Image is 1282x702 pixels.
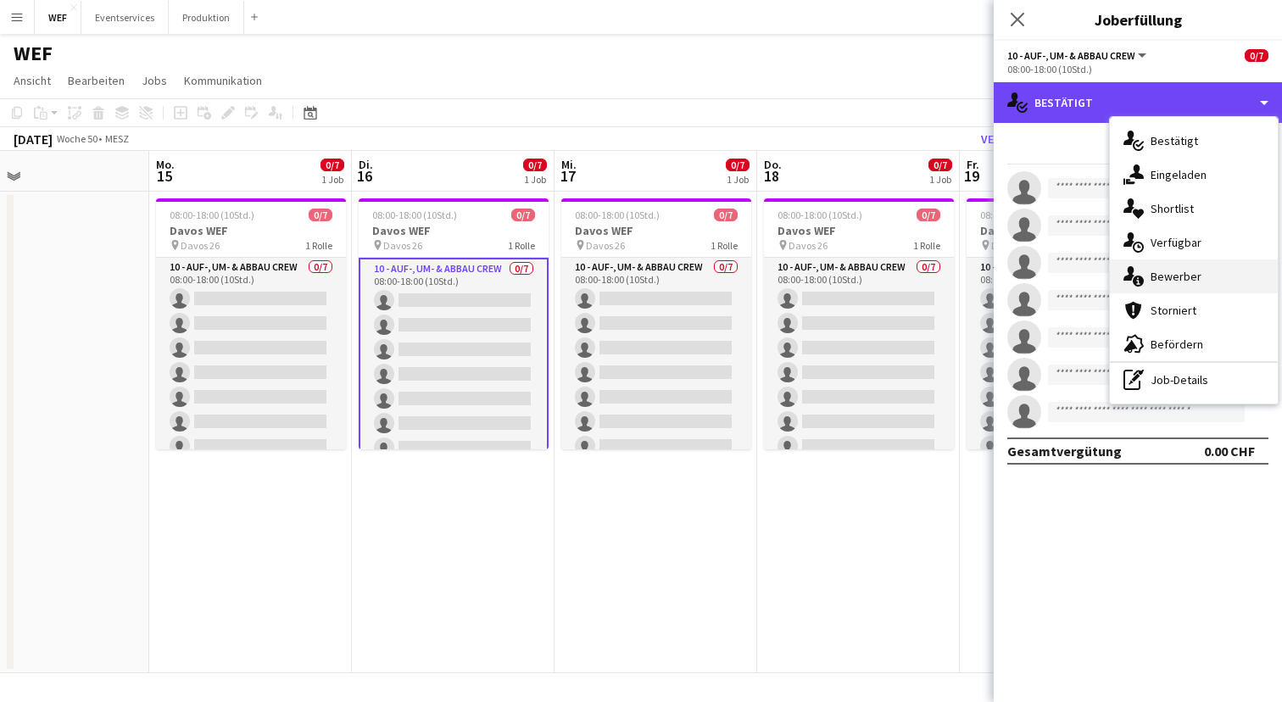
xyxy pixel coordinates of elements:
span: Kommunikation [184,73,262,88]
button: WEF [35,1,81,34]
span: 0/7 [309,209,332,221]
span: Mi. [561,157,577,172]
span: Shortlist [1151,201,1194,216]
span: Davos 26 [383,239,422,252]
span: Do. [764,157,782,172]
span: Davos 26 [991,239,1030,252]
button: Veröffentlichen Sie 1 Job [974,128,1137,150]
span: Storniert [1151,303,1196,318]
a: Ansicht [7,70,58,92]
span: Davos 26 [181,239,220,252]
app-card-role: 10 - Auf-, Um- & Abbau Crew0/708:00-18:00 (10Std.) [561,258,751,463]
a: Kommunikation [177,70,269,92]
h3: Davos WEF [359,223,549,238]
span: 0/7 [917,209,940,221]
span: 15 [153,166,175,186]
app-job-card: 08:00-18:00 (10Std.)0/7Davos WEF Davos 261 Rolle10 - Auf-, Um- & Abbau Crew0/708:00-18:00 (10Std.) [764,198,954,449]
span: 08:00-18:00 (10Std.) [575,209,660,221]
span: 08:00-18:00 (10Std.) [980,209,1065,221]
span: 08:00-18:00 (10Std.) [372,209,457,221]
button: Eventservices [81,1,169,34]
a: Bearbeiten [61,70,131,92]
span: 1 Rolle [711,239,738,252]
span: Woche 50 [56,132,98,145]
app-card-role: 10 - Auf-, Um- & Abbau Crew0/708:00-18:00 (10Std.) [156,258,346,463]
span: 16 [356,166,373,186]
div: 1 Job [321,173,343,186]
span: Jobs [142,73,167,88]
span: 08:00-18:00 (10Std.) [170,209,254,221]
app-card-role: 10 - Auf-, Um- & Abbau Crew0/708:00-18:00 (10Std.) [359,258,549,466]
span: 1 Rolle [913,239,940,252]
span: 17 [559,166,577,186]
span: 0/7 [511,209,535,221]
span: Di. [359,157,373,172]
div: 1 Job [727,173,749,186]
app-card-role: 10 - Auf-, Um- & Abbau Crew0/708:00-18:00 (10Std.) [764,258,954,463]
h3: Davos WEF [561,223,751,238]
span: 08:00-18:00 (10Std.) [778,209,862,221]
span: Befördern [1151,337,1203,352]
span: 10 - Auf-, Um- & Abbau Crew [1007,49,1135,62]
button: 10 - Auf-, Um- & Abbau Crew [1007,49,1149,62]
span: Verfügbar [1151,235,1201,250]
span: 0/7 [320,159,344,171]
span: Mo. [156,157,175,172]
span: 1 Rolle [305,239,332,252]
span: 0/7 [928,159,952,171]
a: Jobs [135,70,174,92]
app-job-card: 08:00-18:00 (10Std.)0/7Davos WEF Davos 261 Rolle10 - Auf-, Um- & Abbau Crew0/708:00-18:00 (10Std.) [359,198,549,449]
app-job-card: 08:00-18:00 (10Std.)0/7Davos WEF Davos 261 Rolle10 - Auf-, Um- & Abbau Crew0/708:00-18:00 (10Std.) [967,198,1157,449]
span: 19 [964,166,979,186]
span: 1 Rolle [508,239,535,252]
span: 0/7 [523,159,547,171]
app-job-card: 08:00-18:00 (10Std.)0/7Davos WEF Davos 261 Rolle10 - Auf-, Um- & Abbau Crew0/708:00-18:00 (10Std.) [156,198,346,449]
h3: Davos WEF [156,223,346,238]
span: Fr. [967,157,979,172]
span: Bewerber [1151,269,1201,284]
div: Gesamtvergütung [1007,443,1122,460]
h3: Joberfüllung [994,8,1282,31]
h3: Davos WEF [764,223,954,238]
h1: WEF [14,41,53,66]
span: Eingeladen [1151,167,1207,182]
app-job-card: 08:00-18:00 (10Std.)0/7Davos WEF Davos 261 Rolle10 - Auf-, Um- & Abbau Crew0/708:00-18:00 (10Std.) [561,198,751,449]
span: Ansicht [14,73,51,88]
app-card-role: 10 - Auf-, Um- & Abbau Crew0/708:00-18:00 (10Std.) [967,258,1157,463]
span: Davos 26 [789,239,828,252]
div: 1 Job [524,173,546,186]
button: Produktion [169,1,244,34]
span: 0/7 [1245,49,1268,62]
div: 1 Job [929,173,951,186]
div: 0.00 CHF [1204,443,1255,460]
h3: Davos WEF [967,223,1157,238]
div: MESZ [105,132,129,145]
span: Davos 26 [586,239,625,252]
span: 0/7 [726,159,750,171]
div: Bestätigt [994,82,1282,123]
span: Bestätigt [1151,133,1198,148]
span: Bearbeiten [68,73,125,88]
span: 18 [761,166,782,186]
div: 08:00-18:00 (10Std.) [1007,63,1268,75]
span: 0/7 [714,209,738,221]
div: [DATE] [14,131,53,148]
div: Job-Details [1110,363,1278,397]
